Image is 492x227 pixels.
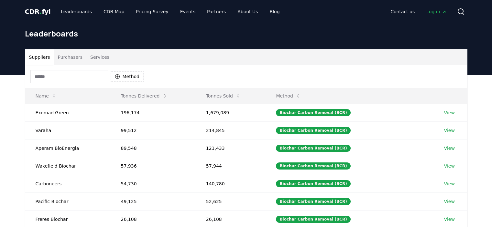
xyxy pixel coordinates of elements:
[25,175,111,192] td: Carboneers
[444,127,455,134] a: View
[426,8,446,15] span: Log in
[276,109,350,116] div: Biochar Carbon Removal (BCR)
[276,162,350,170] div: Biochar Carbon Removal (BCR)
[25,8,51,15] span: CDR fyi
[30,89,62,102] button: Name
[175,6,201,17] a: Events
[196,121,266,139] td: 214,845
[98,6,129,17] a: CDR Map
[232,6,263,17] a: About Us
[25,121,111,139] td: Varaha
[25,28,467,39] h1: Leaderboards
[271,89,306,102] button: Method
[111,175,196,192] td: 54,730
[25,192,111,210] td: Pacific Biochar
[276,198,350,205] div: Biochar Carbon Removal (BCR)
[444,109,455,116] a: View
[25,157,111,175] td: Wakefield Biochar
[196,139,266,157] td: 121,433
[111,157,196,175] td: 57,936
[444,198,455,205] a: View
[202,6,231,17] a: Partners
[201,89,246,102] button: Tonnes Sold
[131,6,173,17] a: Pricing Survey
[116,89,173,102] button: Tonnes Delivered
[385,6,420,17] a: Contact us
[196,157,266,175] td: 57,944
[196,175,266,192] td: 140,780
[25,7,51,16] a: CDR.fyi
[111,104,196,121] td: 196,174
[276,145,350,152] div: Biochar Carbon Removal (BCR)
[385,6,452,17] nav: Main
[111,121,196,139] td: 99,512
[276,216,350,223] div: Biochar Carbon Removal (BCR)
[111,139,196,157] td: 89,548
[86,49,113,65] button: Services
[111,71,144,82] button: Method
[444,216,455,222] a: View
[276,180,350,187] div: Biochar Carbon Removal (BCR)
[25,104,111,121] td: Exomad Green
[25,49,54,65] button: Suppliers
[444,163,455,169] a: View
[444,181,455,187] a: View
[276,127,350,134] div: Biochar Carbon Removal (BCR)
[56,6,285,17] nav: Main
[196,104,266,121] td: 1,679,089
[421,6,452,17] a: Log in
[111,192,196,210] td: 49,125
[444,145,455,151] a: View
[265,6,285,17] a: Blog
[54,49,86,65] button: Purchasers
[39,8,42,15] span: .
[196,192,266,210] td: 52,625
[25,139,111,157] td: Aperam BioEnergia
[56,6,97,17] a: Leaderboards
